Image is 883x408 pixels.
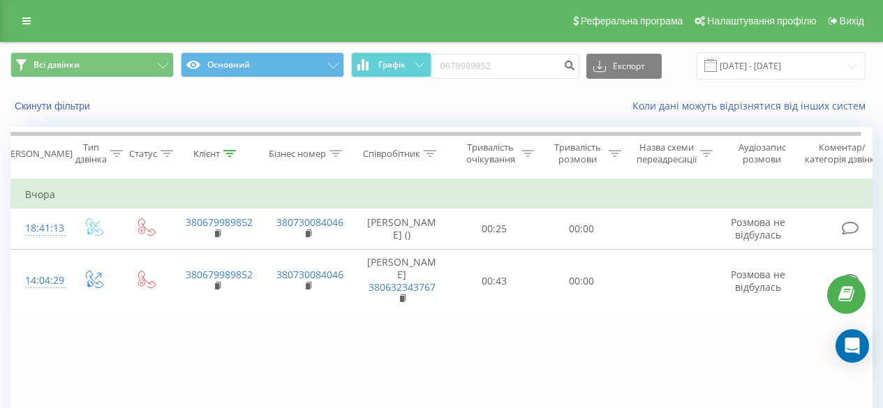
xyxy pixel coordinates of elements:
[75,142,107,165] div: Тип дзвінка
[550,142,605,165] div: Тривалість розмови
[451,249,538,313] td: 00:43
[186,216,253,229] a: 380679989852
[836,329,869,363] div: Open Intercom Messenger
[129,148,157,160] div: Статус
[181,52,344,77] button: Основний
[2,148,73,160] div: [PERSON_NAME]
[378,60,406,70] span: Графік
[731,216,785,241] span: Розмова не відбулась
[369,280,436,294] a: 380632343767
[353,249,451,313] td: [PERSON_NAME]
[351,52,431,77] button: Графік
[353,209,451,249] td: [PERSON_NAME] ()
[363,148,420,160] div: Співробітник
[728,142,796,165] div: Аудіозапис розмови
[186,268,253,281] a: 380679989852
[10,52,174,77] button: Всі дзвінки
[276,268,343,281] a: 380730084046
[731,268,785,294] span: Розмова не відбулась
[637,142,697,165] div: Назва схеми переадресації
[276,216,343,229] a: 380730084046
[193,148,220,160] div: Клієнт
[10,100,97,112] button: Скинути фільтри
[34,59,80,70] span: Всі дзвінки
[451,209,538,249] td: 00:25
[25,215,53,242] div: 18:41:13
[538,249,625,313] td: 00:00
[707,15,816,27] span: Налаштування профілю
[581,15,683,27] span: Реферальна програма
[463,142,518,165] div: Тривалість очікування
[586,54,662,79] button: Експорт
[269,148,326,160] div: Бізнес номер
[431,54,579,79] input: Пошук за номером
[801,142,883,165] div: Коментар/категорія дзвінка
[632,99,873,112] a: Коли дані можуть відрізнятися вiд інших систем
[840,15,864,27] span: Вихід
[25,267,53,294] div: 14:04:29
[538,209,625,249] td: 00:00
